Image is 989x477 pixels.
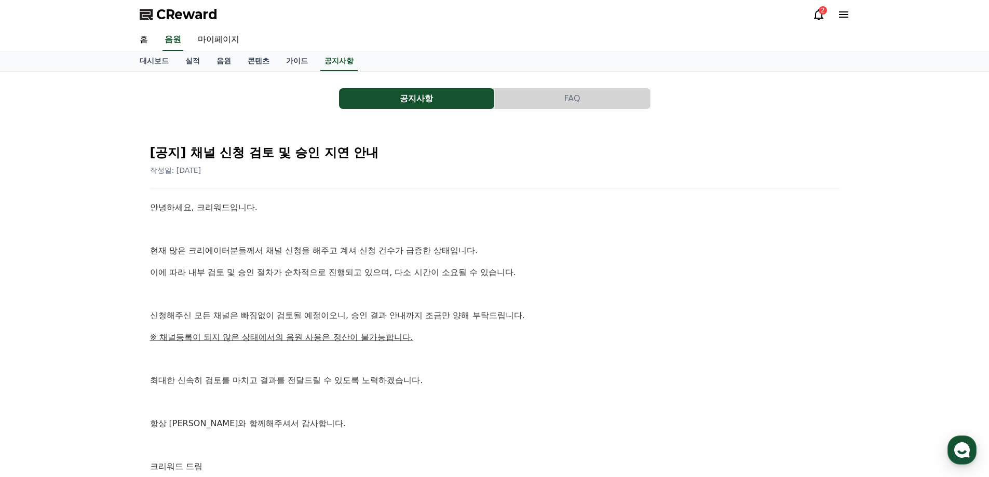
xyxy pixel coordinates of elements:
[131,29,156,51] a: 홈
[150,374,839,387] p: 최대한 신속히 검토를 마치고 결과를 전달드릴 수 있도록 노력하겠습니다.
[150,144,839,161] h2: [공지] 채널 신청 검토 및 승인 지연 안내
[189,29,248,51] a: 마이페이지
[150,309,839,322] p: 신청해주신 모든 채널은 빠짐없이 검토될 예정이오니, 승인 결과 안내까지 조금만 양해 부탁드립니다.
[150,266,839,279] p: 이에 따라 내부 검토 및 승인 절차가 순차적으로 진행되고 있으며, 다소 시간이 소요될 수 있습니다.
[339,88,494,109] button: 공지사항
[131,51,177,71] a: 대시보드
[150,244,839,257] p: 현재 많은 크리에이터분들께서 채널 신청을 해주고 계셔 신청 건수가 급증한 상태입니다.
[150,166,201,174] span: 작성일: [DATE]
[239,51,278,71] a: 콘텐츠
[162,29,183,51] a: 음원
[208,51,239,71] a: 음원
[278,51,316,71] a: 가이드
[320,51,358,71] a: 공지사항
[495,88,650,109] button: FAQ
[150,201,839,214] p: 안녕하세요, 크리워드입니다.
[140,6,218,23] a: CReward
[150,417,839,430] p: 항상 [PERSON_NAME]와 함께해주셔서 감사합니다.
[150,332,413,342] u: ※ 채널등록이 되지 않은 상태에서의 음원 사용은 정산이 불가능합니다.
[812,8,825,21] a: 2
[156,6,218,23] span: CReward
[177,51,208,71] a: 실적
[339,88,495,109] a: 공지사항
[150,460,839,473] p: 크리워드 드림
[819,6,827,15] div: 2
